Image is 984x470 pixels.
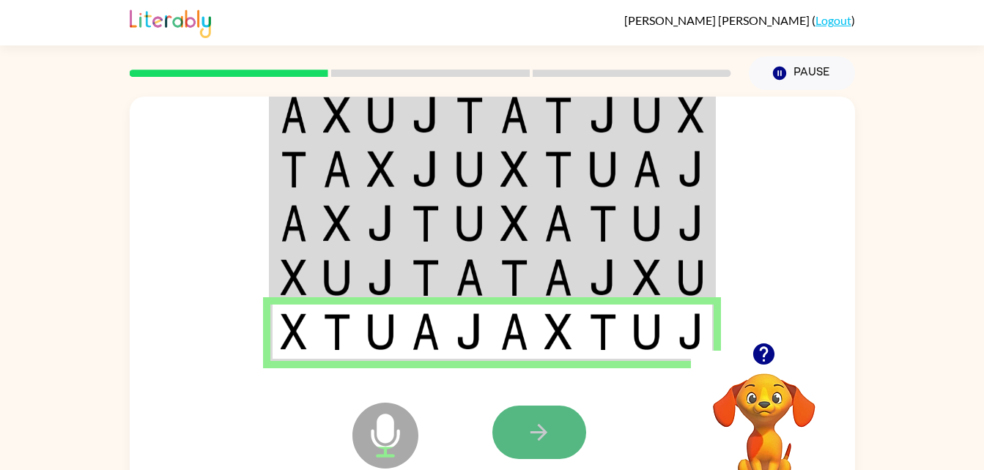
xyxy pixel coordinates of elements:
[130,6,211,38] img: Literably
[678,313,704,350] img: j
[412,313,440,350] img: a
[544,313,572,350] img: x
[678,205,704,242] img: j
[323,151,351,187] img: a
[589,151,617,187] img: u
[589,97,617,133] img: j
[323,97,351,133] img: x
[281,151,307,187] img: t
[589,313,617,350] img: t
[749,56,855,90] button: Pause
[633,205,661,242] img: u
[589,259,617,296] img: j
[456,151,484,187] img: u
[678,151,704,187] img: j
[456,97,484,133] img: t
[412,151,440,187] img: j
[500,97,528,133] img: a
[456,259,484,296] img: a
[678,97,704,133] img: x
[544,97,572,133] img: t
[367,313,395,350] img: u
[323,313,351,350] img: t
[589,205,617,242] img: t
[500,151,528,187] img: x
[281,97,307,133] img: a
[633,151,661,187] img: a
[281,313,307,350] img: x
[367,97,395,133] img: u
[544,259,572,296] img: a
[412,259,440,296] img: t
[412,205,440,242] img: t
[544,205,572,242] img: a
[624,13,855,27] div: ( )
[367,259,395,296] img: j
[412,97,440,133] img: j
[323,205,351,242] img: x
[281,205,307,242] img: a
[624,13,812,27] span: [PERSON_NAME] [PERSON_NAME]
[815,13,851,27] a: Logout
[456,205,484,242] img: u
[633,97,661,133] img: u
[633,259,661,296] img: x
[500,313,528,350] img: a
[633,313,661,350] img: u
[678,259,704,296] img: u
[544,151,572,187] img: t
[323,259,351,296] img: u
[500,259,528,296] img: t
[500,205,528,242] img: x
[456,313,484,350] img: j
[367,205,395,242] img: j
[281,259,307,296] img: x
[367,151,395,187] img: x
